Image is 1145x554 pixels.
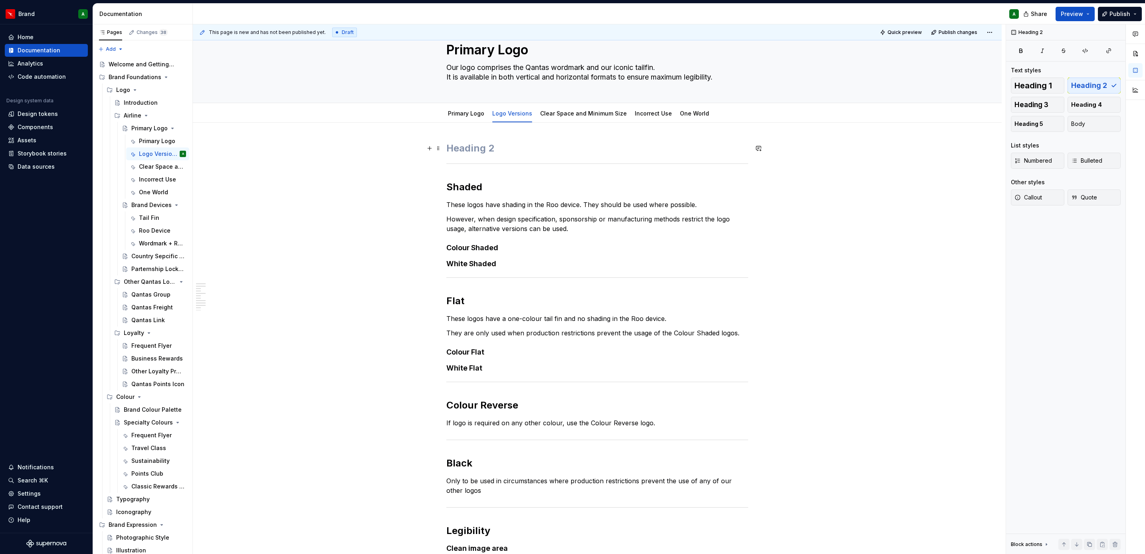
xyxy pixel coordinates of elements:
[116,495,150,503] div: Typography
[126,173,189,186] a: Incorrect Use
[1014,157,1052,165] span: Numbered
[446,476,748,495] p: Only to be used in circumstances where production restrictions prevent the use of any of our othe...
[81,11,85,17] div: A
[18,60,43,68] div: Analytics
[6,98,53,104] div: Design system data
[5,134,88,147] a: Assets
[446,314,748,323] p: These logos have a one-colour tail fin and no shading in the Roo device.
[18,46,60,54] div: Documentation
[5,108,88,120] a: Design tokens
[445,40,747,60] textarea: Primary Logo
[131,291,170,299] div: Qantas Group
[103,493,189,506] a: Typography
[124,406,182,414] div: Brand Colour Palette
[159,29,168,36] span: 38
[106,46,116,52] span: Add
[124,329,144,337] div: Loyalty
[139,214,159,222] div: Tail Fin
[677,105,712,122] div: One World
[1011,141,1039,149] div: List styles
[445,61,747,84] textarea: Our logo comprises the Qantas wordmark and our iconic tailfin. It is available in both vertical a...
[446,399,748,412] h2: Colour Reverse
[119,301,189,314] a: Qantas Freight
[18,476,48,484] div: Search ⌘K
[131,252,184,260] div: Country Sepcific Logos
[1068,189,1121,205] button: Quote
[5,147,88,160] a: Storybook stories
[139,163,184,171] div: Clear Space and Minimum Size
[635,110,672,117] a: Incorrect Use
[109,521,157,529] div: Brand Expression
[131,380,184,388] div: Qantas Points Icon
[1011,66,1041,74] div: Text styles
[119,288,189,301] a: Qantas Group
[680,110,709,117] a: One World
[5,121,88,134] a: Components
[446,259,748,269] h4: White Shaded
[18,503,63,511] div: Contact support
[137,29,168,36] div: Changes
[446,347,748,357] h4: Colour Flat
[18,163,55,171] div: Data sources
[116,86,130,94] div: Logo
[131,342,172,350] div: Frequent Flyer
[18,149,67,157] div: Storybook stories
[537,105,630,122] div: Clear Space and Minimum Size
[116,393,135,401] div: Colour
[126,211,189,224] a: Tail Fin
[103,531,189,544] a: Photographic Style
[124,112,141,120] div: Airline
[119,199,189,211] a: Brand Devices
[131,367,184,375] div: Other Loyalty Products
[18,463,54,471] div: Notifications
[96,71,189,84] div: Brand Foundations
[18,136,36,144] div: Assets
[119,314,189,327] a: Qantas Link
[103,391,189,403] div: Colour
[119,442,189,454] a: Travel Class
[99,10,189,18] div: Documentation
[131,201,172,209] div: Brand Devices
[96,518,189,531] div: Brand Expression
[446,181,748,193] h2: Shaded
[448,110,484,117] a: Primary Logo
[109,60,174,68] div: Welcome and Getting Started
[119,480,189,493] a: Classic Rewards Plus
[96,58,189,71] a: Welcome and Getting Started
[119,339,189,352] a: Frequent Flyer
[1014,82,1052,90] span: Heading 1
[111,275,189,288] div: Other Qantas Logos
[1011,97,1064,113] button: Heading 3
[1109,10,1130,18] span: Publish
[1071,120,1085,128] span: Body
[446,418,748,428] p: If logo is required on any other colour, use the Colour Reverse logo.
[18,33,34,41] div: Home
[131,355,183,363] div: Business Rewards
[446,214,748,233] p: However, when design specification, sponsorship or manufacturing methods restrict the logo usage,...
[119,429,189,442] a: Frequent Flyer
[1012,11,1016,17] div: A
[182,150,184,158] div: A
[5,31,88,44] a: Home
[126,135,189,147] a: Primary Logo
[939,29,977,36] span: Publish changes
[111,109,189,122] div: Airline
[1011,78,1064,94] button: Heading 1
[632,105,675,122] div: Incorrect Use
[1068,153,1121,169] button: Bulleted
[446,363,748,373] h4: White Flat
[1011,189,1064,205] button: Callout
[1014,193,1042,201] span: Callout
[139,239,184,247] div: Wordmark + Roo
[5,70,88,83] a: Code automation
[5,44,88,57] a: Documentation
[1011,539,1050,550] div: Block actions
[1011,153,1064,169] button: Numbered
[1061,10,1083,18] span: Preview
[111,416,189,429] a: Specialty Colours
[111,327,189,339] div: Loyalty
[139,150,178,158] div: Logo Versions
[5,487,88,500] a: Settings
[2,5,91,22] button: BrandA
[1011,116,1064,132] button: Heading 5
